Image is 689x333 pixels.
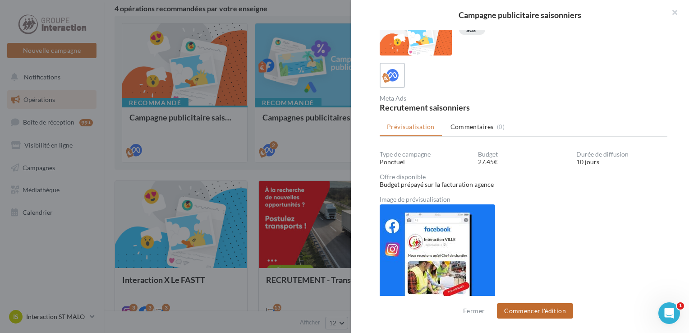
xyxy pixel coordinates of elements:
[677,302,684,310] span: 1
[365,11,675,19] div: Campagne publicitaire saisonniers
[380,103,520,111] div: Recrutement saisonniers
[380,151,471,157] div: Type de campagne
[450,122,494,131] span: Commentaires
[497,303,573,319] button: Commencer l'édition
[658,302,680,324] iframe: Intercom live chat
[576,151,667,157] div: Durée de diffusion
[576,157,667,166] div: 10 jours
[497,123,505,130] span: (0)
[459,305,488,316] button: Fermer
[380,174,667,180] div: Offre disponible
[380,204,495,305] img: 34b60d642814631a584a2e3f9940d448.jpg
[478,151,569,157] div: Budget
[380,157,471,166] div: Ponctuel
[478,157,569,166] div: 27.45€
[466,27,476,33] div: ads
[380,180,667,189] div: Budget prépayé sur la facturation agence
[380,196,667,203] div: Image de prévisualisation
[380,95,520,102] div: Meta Ads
